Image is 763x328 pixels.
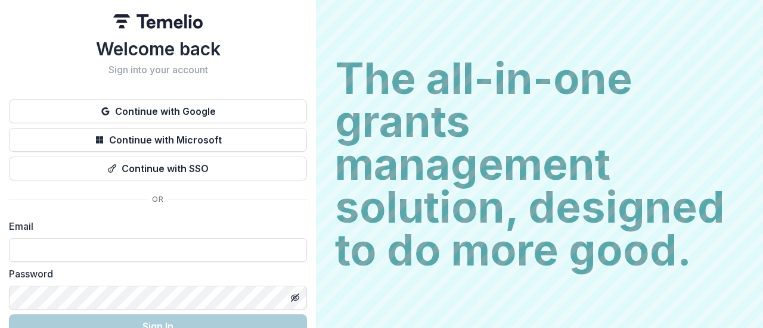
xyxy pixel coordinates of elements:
[9,64,307,76] h2: Sign into your account
[9,128,307,152] button: Continue with Microsoft
[286,288,305,307] button: Toggle password visibility
[9,99,307,123] button: Continue with Google
[9,219,300,233] label: Email
[9,267,300,281] label: Password
[9,38,307,60] h1: Welcome back
[9,157,307,180] button: Continue with SSO
[113,14,203,29] img: Temelio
